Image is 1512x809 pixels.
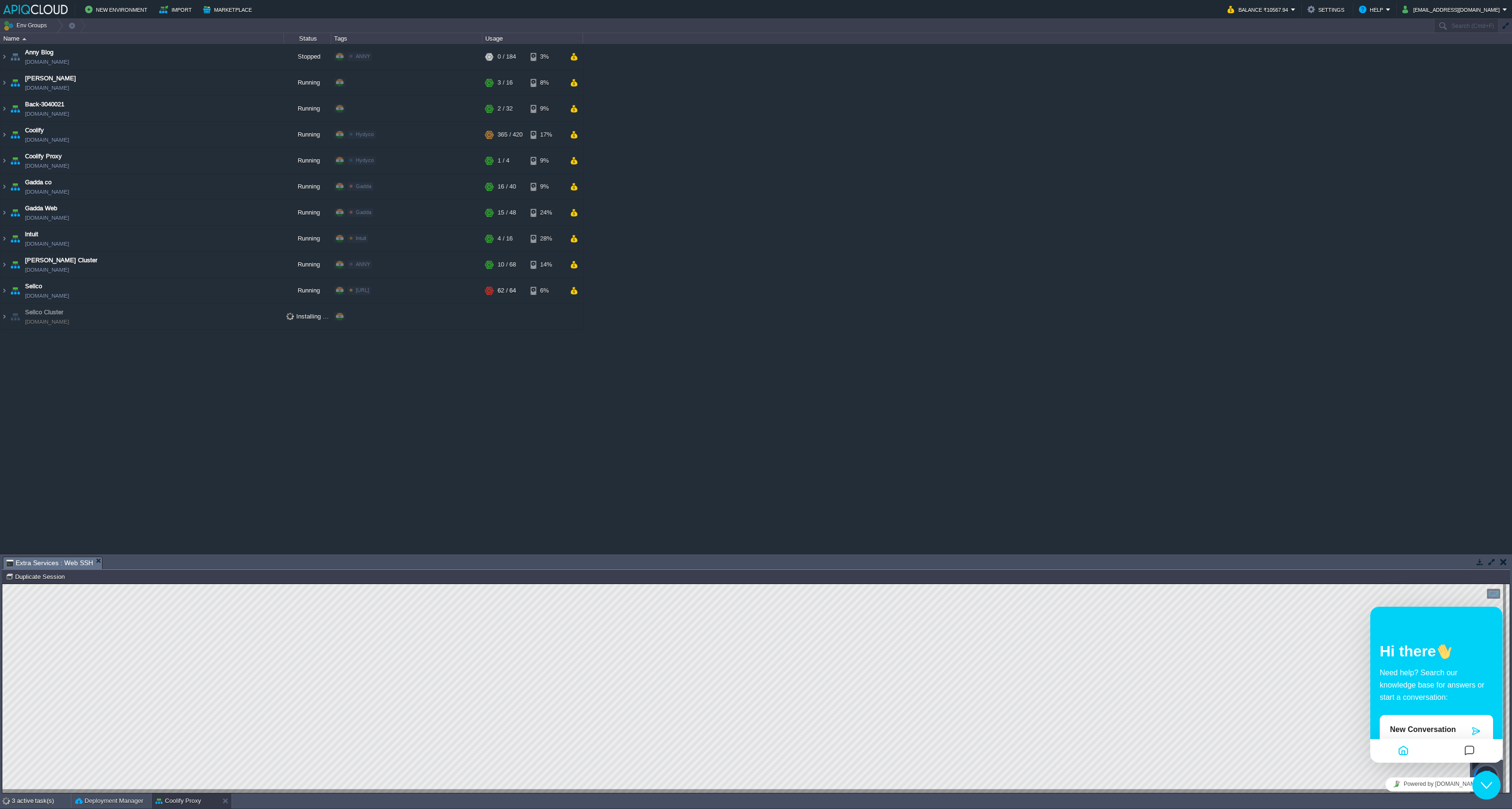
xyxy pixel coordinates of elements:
a: Gadda co [25,178,52,187]
span: lntuit [356,235,366,241]
a: [DOMAIN_NAME] [25,135,69,145]
span: ANNY [356,261,370,267]
span: ANNY [356,53,370,59]
img: APIQCloud [3,5,68,14]
div: 4 / 16 [498,226,513,251]
span: Gadda [356,209,371,215]
img: AMDAwAAAACH5BAEAAAAALAAAAAABAAEAAAICRAEAOw== [9,96,22,121]
a: [DOMAIN_NAME] [25,109,69,119]
span: [PERSON_NAME] Cluster [25,256,97,265]
div: Usage [483,33,583,44]
div: Running [284,70,331,95]
div: 2 / 32 [498,96,513,121]
img: AMDAwAAAACH5BAEAAAAALAAAAAABAAEAAAICRAEAOw== [9,226,22,251]
button: New Environment [85,4,150,15]
a: [DOMAIN_NAME] [25,291,69,301]
span: Gadda [356,183,371,189]
img: AMDAwAAAACH5BAEAAAAALAAAAAABAAEAAAICRAEAOw== [0,174,8,199]
img: AMDAwAAAACH5BAEAAAAALAAAAAABAAEAAAICRAEAOw== [9,200,22,225]
div: 28% [531,226,561,251]
iframe: chat widget [1370,607,1503,763]
span: Anny Blog [25,48,53,57]
img: AMDAwAAAACH5BAEAAAAALAAAAAABAAEAAAICRAEAOw== [9,174,22,199]
button: Help [1359,4,1386,15]
a: [DOMAIN_NAME] [25,57,69,67]
span: [DOMAIN_NAME] [25,317,69,327]
div: Running [284,278,331,303]
div: 9% [531,96,561,121]
button: Deployment Manager [75,796,143,806]
div: 17% [531,122,561,147]
img: AMDAwAAAACH5BAEAAAAALAAAAAABAAEAAAICRAEAOw== [0,148,8,173]
button: [EMAIL_ADDRESS][DOMAIN_NAME] [1402,4,1503,15]
img: AMDAwAAAACH5BAEAAAAALAAAAAABAAEAAAICRAEAOw== [0,200,8,225]
a: [DOMAIN_NAME] [25,239,69,249]
button: Balance ₹10567.94 [1228,4,1291,15]
img: AMDAwAAAACH5BAEAAAAALAAAAAABAAEAAAICRAEAOw== [9,304,22,329]
div: 10 / 68 [498,252,516,277]
a: lntuit [25,230,38,239]
a: Back-3040021 [25,100,64,109]
div: 6% [531,278,561,303]
div: 24% [531,200,561,225]
a: Sellco [25,282,42,291]
span: Installing Sellco Cluster... [286,313,366,320]
div: Name [1,33,283,44]
div: Running [284,200,331,225]
div: Status [284,33,331,44]
img: AMDAwAAAACH5BAEAAAAALAAAAAABAAEAAAICRAEAOw== [9,148,22,173]
div: 3 / 16 [498,70,513,95]
a: Sellco Cluster [25,308,63,317]
button: Marketplace [203,4,255,15]
div: 9% [531,148,561,173]
div: 16 / 40 [498,174,516,199]
span: Hydyco [356,131,374,137]
span: [URL] [356,287,369,293]
button: Env Groups [3,19,50,32]
iframe: chat widget [1472,771,1503,800]
span: Hydyco [356,157,374,163]
div: Tags [332,33,482,44]
a: Coolify [25,126,44,135]
div: Stopped [284,44,331,69]
a: Gadda Web [25,204,57,213]
div: Running [284,252,331,277]
img: AMDAwAAAACH5BAEAAAAALAAAAAABAAEAAAICRAEAOw== [9,122,22,147]
img: AMDAwAAAACH5BAEAAAAALAAAAAABAAEAAAICRAEAOw== [0,44,8,69]
div: 0 / 184 [498,44,516,69]
div: 15 / 48 [498,200,516,225]
img: AMDAwAAAACH5BAEAAAAALAAAAAABAAEAAAICRAEAOw== [0,226,8,251]
div: 8% [531,70,561,95]
img: AMDAwAAAACH5BAEAAAAALAAAAAABAAEAAAICRAEAOw== [0,304,8,329]
a: Coolify Proxy [25,152,62,161]
button: Duplicate Session [6,572,68,581]
span: Extra Services : Web SSH [6,557,93,569]
div: Running [284,122,331,147]
img: AMDAwAAAACH5BAEAAAAALAAAAAABAAEAAAICRAEAOw== [9,278,22,303]
div: Running [284,174,331,199]
img: AMDAwAAAACH5BAEAAAAALAAAAAABAAEAAAICRAEAOw== [9,252,22,277]
div: 1 / 4 [498,148,509,173]
div: 365 / 420 [498,122,523,147]
a: [DOMAIN_NAME] [25,83,69,93]
div: 3% [531,44,561,69]
button: Import [159,4,195,15]
img: AMDAwAAAACH5BAEAAAAALAAAAAABAAEAAAICRAEAOw== [0,252,8,277]
a: [DOMAIN_NAME] [25,265,69,275]
span: [PERSON_NAME] [25,74,76,83]
img: AMDAwAAAACH5BAEAAAAALAAAAAABAAEAAAICRAEAOw== [0,278,8,303]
